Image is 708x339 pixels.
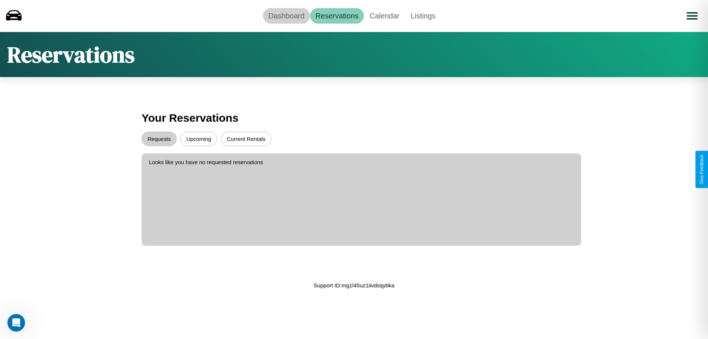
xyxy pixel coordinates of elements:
[682,6,702,26] button: Open menu
[149,157,574,167] p: Looks like you have no requested reservations
[313,280,394,290] p: Support ID: mg1l45uz1iivdsqybka
[310,8,364,24] a: Reservations
[7,39,135,70] h1: Reservations
[142,132,177,146] button: Requests
[7,314,25,332] iframe: Intercom live chat
[405,8,441,24] a: Listings
[263,8,310,24] a: Dashboard
[364,8,405,24] a: Calendar
[699,155,704,184] div: Give Feedback
[142,108,566,128] h3: Your Reservations
[221,132,271,146] button: Current Rentals
[180,132,217,146] button: Upcoming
